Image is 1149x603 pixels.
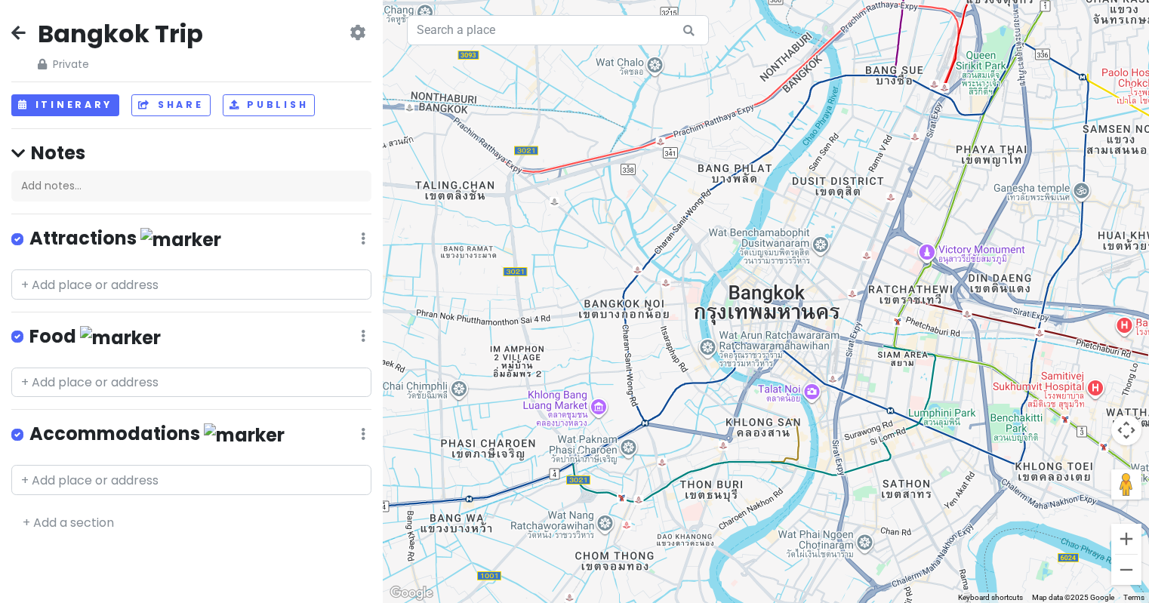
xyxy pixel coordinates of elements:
button: Publish [223,94,316,116]
img: marker [204,423,285,447]
input: Search a place [407,15,709,45]
h4: Attractions [29,226,221,251]
span: Private [38,56,203,72]
input: + Add place or address [11,465,371,495]
img: marker [140,228,221,251]
button: Keyboard shortcuts [958,592,1023,603]
button: Zoom in [1111,524,1141,554]
img: Google [387,583,436,603]
input: + Add place or address [11,269,371,300]
button: Zoom out [1111,555,1141,585]
h4: Accommodations [29,422,285,447]
a: Open this area in Google Maps (opens a new window) [387,583,436,603]
div: Add notes... [11,171,371,202]
h4: Food [29,325,161,349]
input: + Add place or address [11,368,371,398]
button: Map camera controls [1111,415,1141,445]
span: Map data ©2025 Google [1032,593,1114,601]
button: Itinerary [11,94,119,116]
h4: Notes [11,141,371,165]
button: Drag Pegman onto the map to open Street View [1111,469,1141,500]
h2: Bangkok Trip [38,18,203,50]
a: Terms (opens in new tab) [1123,593,1144,601]
img: marker [80,326,161,349]
a: + Add a section [23,514,114,531]
button: Share [131,94,210,116]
